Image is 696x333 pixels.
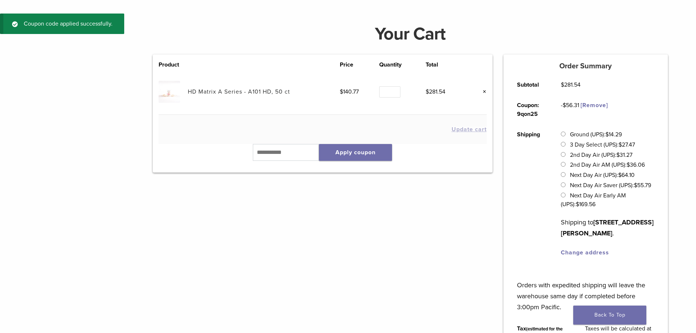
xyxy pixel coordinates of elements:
bdi: 31.27 [616,151,632,159]
th: Price [340,60,379,69]
bdi: 281.54 [561,81,581,88]
span: 56.31 [563,102,579,109]
h1: Your Cart [147,25,673,43]
span: $ [618,171,621,179]
a: Back To Top [573,306,646,325]
td: - [553,95,616,124]
th: Shipping [509,124,553,263]
th: Subtotal [509,75,553,95]
bdi: 64.10 [618,171,635,179]
a: Remove 9qon25 coupon [581,102,608,109]
bdi: 281.54 [426,88,445,95]
span: $ [563,102,566,109]
strong: [STREET_ADDRESS][PERSON_NAME] [561,218,654,237]
span: $ [634,182,637,189]
bdi: 27.47 [619,141,635,148]
label: Next Day Air Early AM (UPS): [561,192,625,208]
bdi: 14.29 [605,131,622,138]
bdi: 55.79 [634,182,651,189]
button: Update cart [452,126,487,132]
label: Next Day Air Saver (UPS): [570,182,651,189]
bdi: 36.06 [627,161,645,169]
span: $ [561,81,564,88]
h5: Order Summary [503,62,668,71]
label: 2nd Day Air AM (UPS): [570,161,645,169]
button: Apply coupon [319,144,392,161]
label: Next Day Air (UPS): [570,171,635,179]
span: $ [616,151,620,159]
img: HD Matrix A Series - A101 HD, 50 ct [159,81,180,102]
label: 2nd Day Air (UPS): [570,151,632,159]
th: Product [159,60,188,69]
span: $ [576,201,579,208]
a: HD Matrix A Series - A101 HD, 50 ct [188,88,290,95]
a: Change address [561,249,609,256]
label: Ground (UPS): [570,131,622,138]
span: $ [340,88,343,95]
th: Coupon: 9qon25 [509,95,553,124]
bdi: 169.56 [576,201,596,208]
th: Total [426,60,467,69]
label: 3 Day Select (UPS): [570,141,635,148]
span: $ [605,131,609,138]
p: Orders with expedited shipping will leave the warehouse same day if completed before 3:00pm Pacific. [517,269,654,313]
a: Remove this item [477,87,487,97]
p: Shipping to . [561,217,654,239]
th: Quantity [379,60,426,69]
span: $ [627,161,630,169]
bdi: 140.77 [340,88,359,95]
span: $ [426,88,429,95]
span: $ [619,141,622,148]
